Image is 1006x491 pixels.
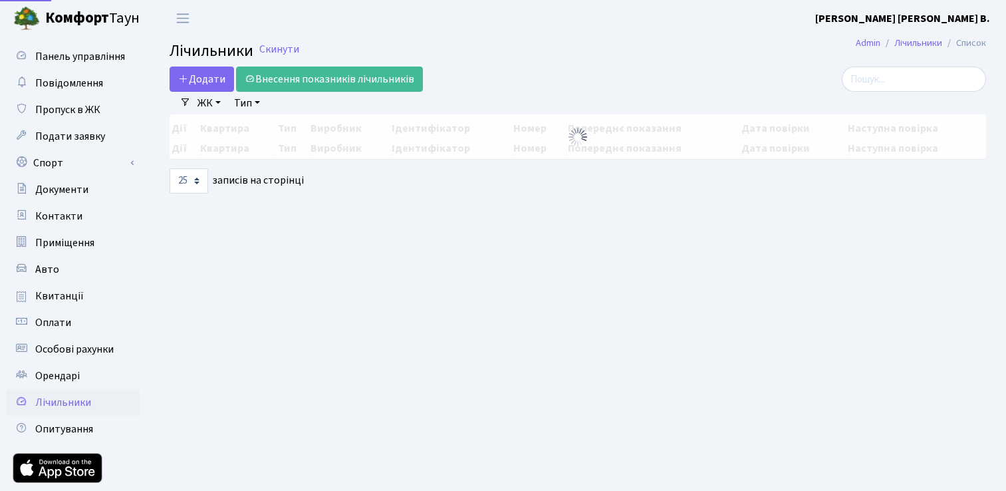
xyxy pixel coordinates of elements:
[259,43,299,56] a: Скинути
[842,67,986,92] input: Пошук...
[35,49,125,64] span: Панель управління
[35,182,88,197] span: Документи
[7,176,140,203] a: Документи
[815,11,990,27] a: [PERSON_NAME] [PERSON_NAME] В.
[7,123,140,150] a: Подати заявку
[170,67,234,92] a: Додати
[35,102,100,117] span: Пропуск в ЖК
[7,256,140,283] a: Авто
[35,289,84,303] span: Квитанції
[35,129,105,144] span: Подати заявку
[815,11,990,26] b: [PERSON_NAME] [PERSON_NAME] В.
[942,36,986,51] li: Список
[7,416,140,442] a: Опитування
[170,168,208,194] select: записів на сторінці
[166,7,199,29] button: Переключити навігацію
[7,203,140,230] a: Контакти
[894,36,942,50] a: Лічильники
[170,39,253,63] span: Лічильники
[13,5,40,32] img: logo.png
[45,7,109,29] b: Комфорт
[229,92,265,114] a: Тип
[7,309,140,336] a: Оплати
[178,72,225,86] span: Додати
[7,336,140,363] a: Особові рахунки
[7,363,140,389] a: Орендарі
[236,67,423,92] a: Внесення показників лічильників
[35,369,80,383] span: Орендарі
[192,92,226,114] a: ЖК
[836,29,1006,57] nav: breadcrumb
[35,315,71,330] span: Оплати
[7,43,140,70] a: Панель управління
[35,422,93,436] span: Опитування
[35,76,103,90] span: Повідомлення
[45,7,140,30] span: Таун
[170,168,304,194] label: записів на сторінці
[7,70,140,96] a: Повідомлення
[7,150,140,176] a: Спорт
[7,283,140,309] a: Квитанції
[35,236,94,250] span: Приміщення
[35,209,82,224] span: Контакти
[567,126,588,148] img: Обробка...
[7,96,140,123] a: Пропуск в ЖК
[35,395,91,410] span: Лічильники
[856,36,880,50] a: Admin
[7,389,140,416] a: Лічильники
[35,262,59,277] span: Авто
[7,230,140,256] a: Приміщення
[35,342,114,357] span: Особові рахунки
